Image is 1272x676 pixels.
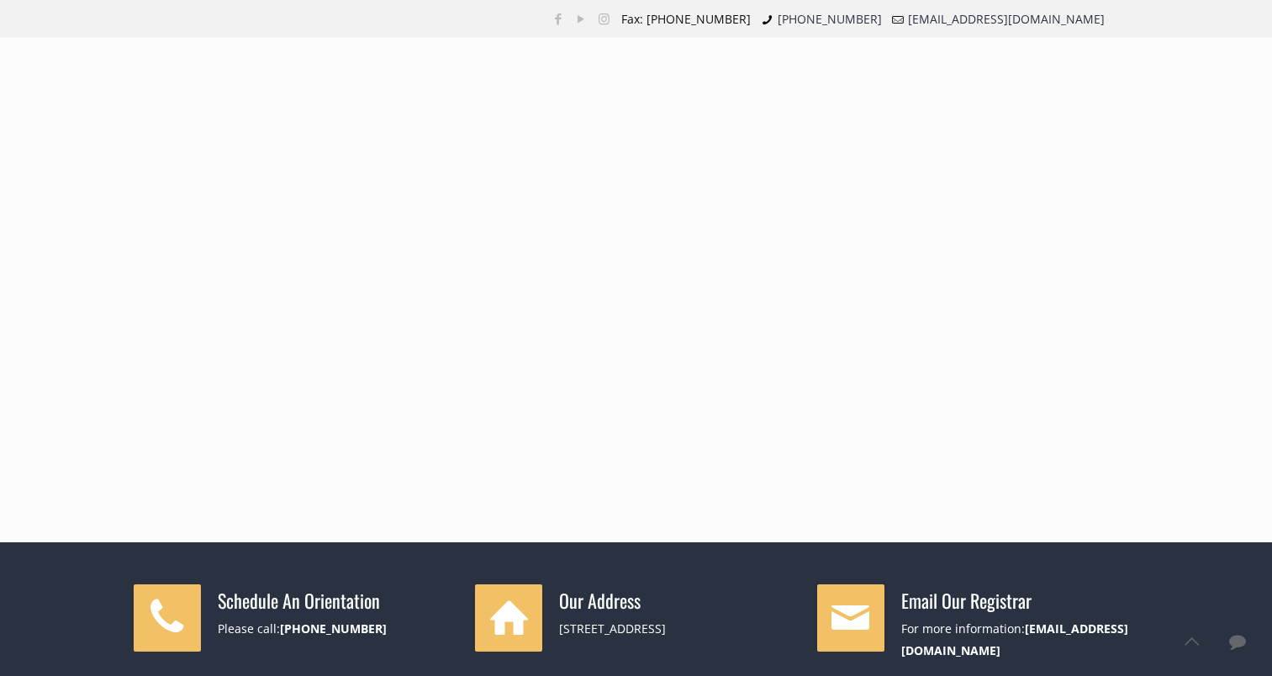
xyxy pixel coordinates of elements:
div: Please call: [218,618,456,640]
div: For more information: [901,618,1139,662]
a: Instagram icon [595,10,613,27]
a: [PHONE_NUMBER] [280,621,387,636]
a: Facebook icon [550,10,567,27]
h4: Email Our Registrar [901,589,1139,612]
a: [PHONE_NUMBER] [778,11,882,27]
h4: Our Address [559,589,797,612]
a: YouTube icon [573,10,590,27]
h4: Schedule An Orientation [218,589,456,612]
i: mail [890,11,907,27]
a: Back to top icon [1174,624,1209,659]
div: [STREET_ADDRESS] [559,618,797,640]
i: phone [759,11,776,27]
a: [EMAIL_ADDRESS][DOMAIN_NAME] [908,11,1105,27]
